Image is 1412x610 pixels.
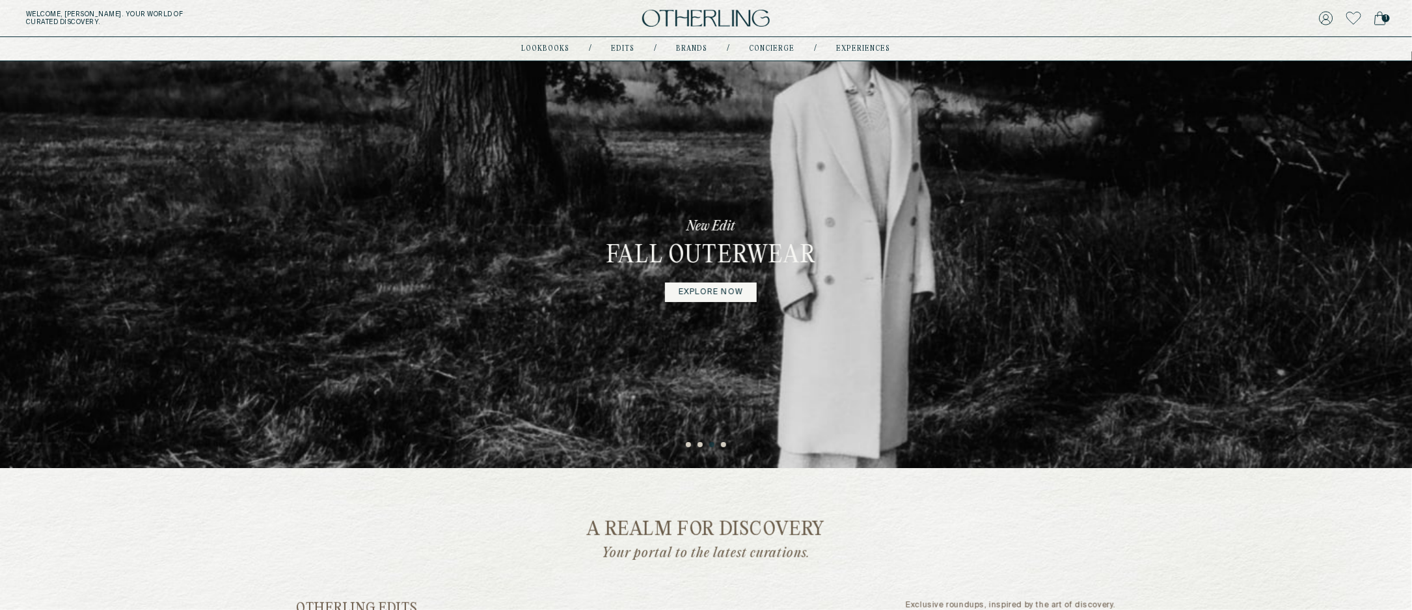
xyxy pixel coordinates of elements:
h3: Fall Outerwear [606,241,816,272]
a: Edits [612,46,635,52]
div: / [590,44,592,54]
p: Your portal to the latest curations. [534,545,878,562]
div: / [815,44,817,54]
a: experiences [837,46,891,52]
div: / [727,44,730,54]
a: Brands [677,46,708,52]
img: logo [642,10,770,27]
h2: a realm for discovery [306,520,1106,540]
div: / [655,44,657,54]
a: explore now [665,283,757,302]
button: 3 [709,442,716,449]
a: concierge [750,46,795,52]
button: 2 [698,442,704,449]
span: 1 [1382,14,1390,22]
a: 1 [1374,9,1386,27]
h5: Welcome, [PERSON_NAME] . Your world of curated discovery. [26,10,434,26]
button: 4 [721,442,727,449]
button: 1 [686,442,692,449]
p: New Edit [686,217,735,236]
a: lookbooks [522,46,570,52]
